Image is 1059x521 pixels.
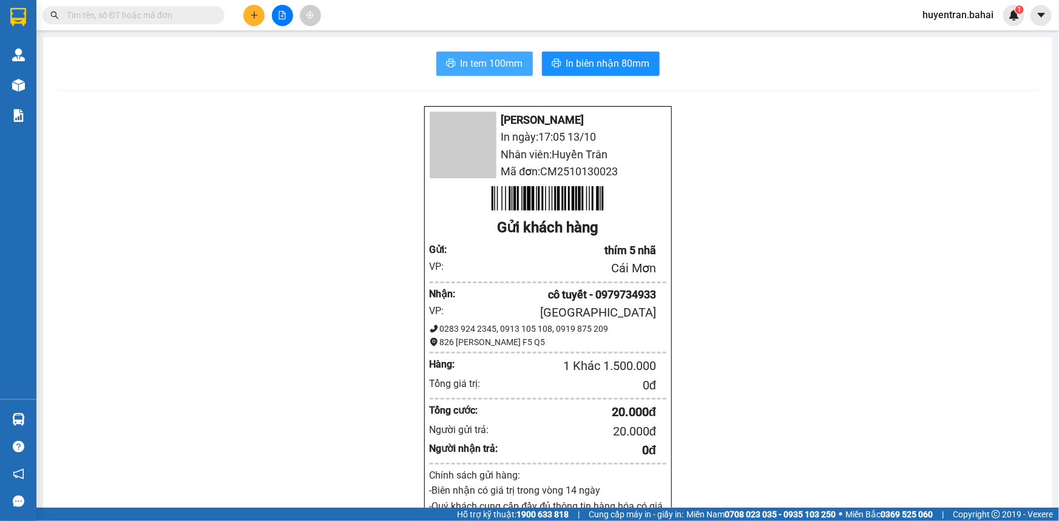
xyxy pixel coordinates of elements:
[1017,5,1021,14] span: 1
[1009,10,1020,21] img: icon-new-feature
[67,8,210,22] input: Tìm tên, số ĐT hoặc mã đơn
[992,510,1000,519] span: copyright
[250,11,259,19] span: plus
[13,468,24,480] span: notification
[430,112,666,129] li: [PERSON_NAME]
[13,496,24,507] span: message
[459,286,656,303] div: cô tuyết - 0979734933
[913,7,1003,22] span: huyentran.bahai
[446,58,456,70] span: printer
[457,508,569,521] span: Hỗ trợ kỹ thuật:
[12,413,25,426] img: warehouse-icon
[430,422,499,437] div: Người gửi trả:
[430,357,479,372] div: Hàng:
[578,508,580,521] span: |
[12,79,25,92] img: warehouse-icon
[430,335,666,349] div: 826 [PERSON_NAME] F5 Q5
[436,52,533,76] button: printerIn tem 100mm
[881,509,933,519] strong: 0369 525 060
[12,109,25,122] img: solution-icon
[725,509,836,519] strong: 0708 023 035 - 0935 103 250
[12,49,25,61] img: warehouse-icon
[942,508,944,521] span: |
[542,52,660,76] button: printerIn biên nhận 80mm
[430,468,666,483] div: Chính sách gửi hàng:
[1036,10,1047,21] span: caret-down
[461,56,523,71] span: In tem 100mm
[430,303,459,318] div: VP:
[589,508,683,521] span: Cung cấp máy in - giấy in:
[430,403,499,418] div: Tổng cước:
[430,286,459,301] div: Nhận :
[1015,5,1024,14] sup: 1
[430,163,666,180] li: Mã đơn: CM2510130023
[498,422,656,441] div: 20.000 đ
[479,357,657,375] div: 1 Khác 1.500.000
[430,146,666,163] li: Nhân viên: Huyền Trân
[430,129,666,146] li: In ngày: 17:05 13/10
[430,376,499,391] div: Tổng giá trị:
[498,403,656,422] div: 20.000 đ
[272,5,293,26] button: file-add
[306,11,314,19] span: aim
[552,58,561,70] span: printer
[845,508,933,521] span: Miền Bắc
[1030,5,1052,26] button: caret-down
[50,11,59,19] span: search
[498,441,656,460] div: 0 đ
[13,441,24,452] span: question-circle
[430,217,666,240] div: Gửi khách hàng
[430,483,666,498] p: -Biên nhận có giá trị trong vòng 14 ngày
[430,322,666,335] div: 0283 924 2345, 0913 105 108, 0919 875 209
[459,303,656,322] div: [GEOGRAPHIC_DATA]
[10,8,26,26] img: logo-vxr
[686,508,836,521] span: Miền Nam
[839,512,842,517] span: ⚪️
[430,324,438,333] span: phone
[430,259,459,274] div: VP:
[278,11,286,19] span: file-add
[566,56,650,71] span: In biên nhận 80mm
[430,242,459,257] div: Gửi :
[459,259,656,278] div: Cái Mơn
[243,5,265,26] button: plus
[300,5,321,26] button: aim
[498,376,656,395] div: 0 đ
[516,509,569,519] strong: 1900 633 818
[430,338,438,346] span: environment
[459,242,656,259] div: thím 5 nhã
[430,441,499,456] div: Người nhận trả:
